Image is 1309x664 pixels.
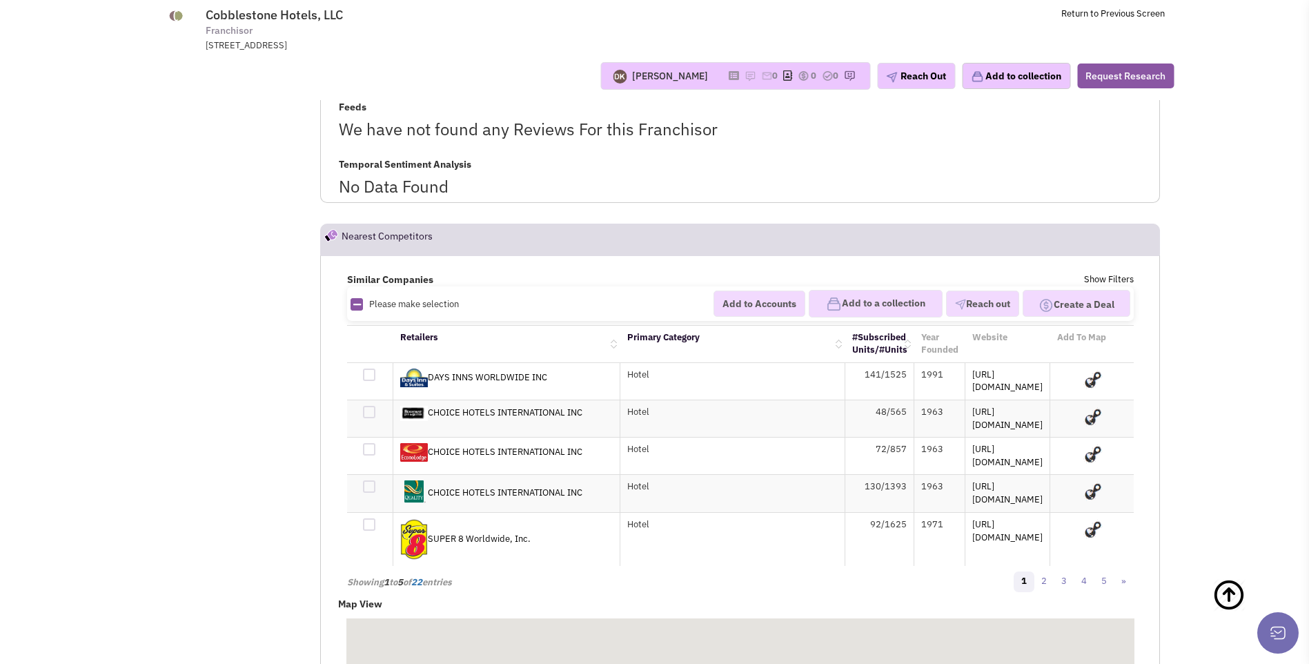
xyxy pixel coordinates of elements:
img: plane.png [886,72,897,83]
td: Hotel [620,400,845,437]
td: Hotel [620,437,845,474]
button: Reach out [946,291,1019,317]
img: xdKRr-gfo0uiP30CjSpgcw.png [400,518,428,560]
th: Year Founded [914,325,965,362]
a: CHOICE HOTELS INTERNATIONAL INC [400,487,582,498]
td: 130/1393 [845,474,914,512]
div: [STREET_ADDRESS] [206,39,566,52]
a: 1 [1014,572,1034,592]
td: Hotel [620,362,845,400]
img: Rectangle.png [351,298,363,311]
img: icon-collection-lavender.png [826,296,842,312]
span: Please make selection [369,298,459,310]
td: Hotel [620,474,845,512]
a: Return to Previous Screen [1061,8,1165,19]
img: w6ehwfXf7kOPSZ33Stqq_g.jpg [400,406,428,421]
td: Hotel [620,512,845,566]
button: Request Research [1077,64,1174,88]
td: 92/1625 [845,512,914,566]
img: Deal-Dollar.png [1039,296,1054,314]
div: Showing to of entries [347,570,598,589]
td: 1963 [914,400,965,437]
img: icon-dealamount.png [798,70,809,81]
td: 1963 [914,437,965,474]
h4: Temporal Sentiment Analysis [339,158,1141,170]
img: GOUptXN-skSacyC_3rED2w.png [400,480,428,507]
img: Add To Map [1081,406,1103,427]
td: 1963 [914,474,965,512]
span: Franchisor [206,23,253,38]
img: icon-collection-lavender.png [971,70,983,83]
h1: No Data Found [339,177,1141,195]
div: [PERSON_NAME] [632,69,708,83]
a: 3 [1054,572,1074,592]
a: [URL][DOMAIN_NAME] [972,369,1043,393]
button: Add to collection [962,63,1070,89]
a: #Subscribed Units/#Units [852,331,907,356]
a: Retailers [400,331,438,343]
span: 1 [384,576,389,588]
td: 1991 [914,362,965,400]
th: Website [965,325,1050,362]
a: Primary Category [627,331,700,343]
button: Add to Accounts [713,291,805,317]
span: 0 [811,70,816,81]
a: 5 [1094,572,1114,592]
h4: Similar Companies [347,273,731,286]
img: icon-email-active-16.png [761,70,772,81]
a: SUPER 8 Worldwide, Inc. [400,533,531,545]
h1: We have not found any Reviews For this Franchisor [339,120,1141,138]
a: [URL][DOMAIN_NAME] [972,518,1043,543]
img: Add To Map [1081,443,1103,464]
a: Back To Top [1212,565,1281,654]
td: 1971 [914,512,965,566]
button: Create a Deal [1023,290,1130,317]
th: Add To Map [1050,325,1134,362]
img: icon-note.png [745,70,756,81]
img: research-icon.png [844,70,855,81]
img: DRf2rdWhH0y_DQlGiCie9A.jpg [400,369,428,387]
td: 72/857 [845,437,914,474]
img: Add To Map [1081,480,1103,501]
a: » [1114,572,1134,592]
img: Add To Map [1081,369,1103,389]
img: TaskCount.png [822,70,833,81]
span: 5 [397,576,403,588]
a: 2 [1034,572,1054,592]
a: CHOICE HOTELS INTERNATIONAL INC [400,446,582,458]
img: VectorPaper_Plane.png [955,299,966,310]
button: Reach Out [877,63,955,89]
td: 141/1525 [845,362,914,400]
span: 0 [772,70,778,81]
img: Add To Map [1081,518,1103,539]
span: 22 [411,576,422,588]
a: [URL][DOMAIN_NAME] [972,480,1043,505]
span: Cobblestone Hotels, LLC [206,7,343,23]
td: 48/565 [845,400,914,437]
img: YikK_riYdE-_LkTP91lfVQ.jpg [400,443,428,462]
a: DAYS INNS WORLDWIDE INC [400,371,547,383]
a: Show Filters [1084,273,1134,286]
a: CHOICE HOTELS INTERNATIONAL INC [400,407,582,418]
span: 0 [833,70,838,81]
a: [URL][DOMAIN_NAME] [972,443,1043,468]
h2: Nearest Competitors [342,224,433,255]
a: 4 [1074,572,1094,592]
a: [URL][DOMAIN_NAME] [972,406,1043,431]
h4: Feeds [339,101,1141,113]
button: Add to a collection [809,290,943,318]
